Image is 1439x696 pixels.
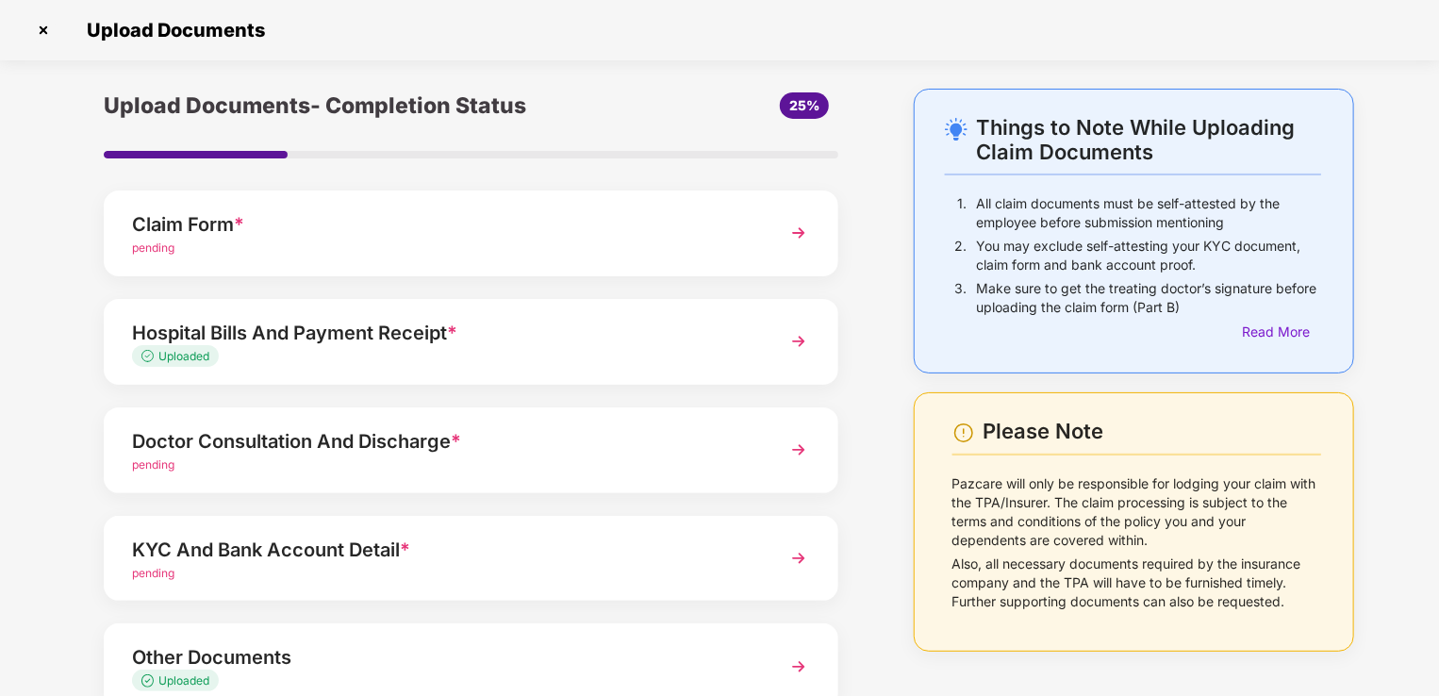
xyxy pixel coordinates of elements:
div: Hospital Bills And Payment Receipt [132,318,753,348]
span: pending [132,457,174,472]
span: Uploaded [158,673,209,688]
img: svg+xml;base64,PHN2ZyBpZD0iV2FybmluZ18tXzI0eDI0IiBkYXRhLW5hbWU9Ildhcm5pbmcgLSAyNHgyNCIgeG1sbnM9Im... [952,422,975,444]
img: svg+xml;base64,PHN2ZyBpZD0iTmV4dCIgeG1sbnM9Imh0dHA6Ly93d3cudzMub3JnLzIwMDAvc3ZnIiB3aWR0aD0iMzYiIG... [782,216,816,250]
div: Read More [1243,322,1321,342]
div: KYC And Bank Account Detail [132,535,753,565]
img: svg+xml;base64,PHN2ZyBpZD0iTmV4dCIgeG1sbnM9Imh0dHA6Ly93d3cudzMub3JnLzIwMDAvc3ZnIiB3aWR0aD0iMzYiIG... [782,541,816,575]
div: Claim Form [132,209,753,240]
span: Upload Documents [68,19,274,41]
img: svg+xml;base64,PHN2ZyBpZD0iQ3Jvc3MtMzJ4MzIiIHhtbG5zPSJodHRwOi8vd3d3LnczLm9yZy8yMDAwL3N2ZyIgd2lkdG... [28,15,58,45]
span: pending [132,240,174,255]
p: 2. [954,237,967,274]
img: svg+xml;base64,PHN2ZyB4bWxucz0iaHR0cDovL3d3dy53My5vcmcvMjAwMC9zdmciIHdpZHRoPSIxMy4zMzMiIGhlaWdodD... [141,350,158,362]
div: Please Note [983,419,1321,444]
img: svg+xml;base64,PHN2ZyBpZD0iTmV4dCIgeG1sbnM9Imh0dHA6Ly93d3cudzMub3JnLzIwMDAvc3ZnIiB3aWR0aD0iMzYiIG... [782,650,816,684]
img: svg+xml;base64,PHN2ZyB4bWxucz0iaHR0cDovL3d3dy53My5vcmcvMjAwMC9zdmciIHdpZHRoPSIxMy4zMzMiIGhlaWdodD... [141,674,158,687]
p: Make sure to get the treating doctor’s signature before uploading the claim form (Part B) [976,279,1321,317]
img: svg+xml;base64,PHN2ZyBpZD0iTmV4dCIgeG1sbnM9Imh0dHA6Ly93d3cudzMub3JnLzIwMDAvc3ZnIiB3aWR0aD0iMzYiIG... [782,433,816,467]
span: 25% [789,97,819,113]
p: Also, all necessary documents required by the insurance company and the TPA will have to be furni... [952,555,1321,611]
div: Things to Note While Uploading Claim Documents [976,115,1321,164]
span: Uploaded [158,349,209,363]
img: svg+xml;base64,PHN2ZyBpZD0iTmV4dCIgeG1sbnM9Imh0dHA6Ly93d3cudzMub3JnLzIwMDAvc3ZnIiB3aWR0aD0iMzYiIG... [782,324,816,358]
div: Upload Documents- Completion Status [104,89,593,123]
img: svg+xml;base64,PHN2ZyB4bWxucz0iaHR0cDovL3d3dy53My5vcmcvMjAwMC9zdmciIHdpZHRoPSIyNC4wOTMiIGhlaWdodD... [945,118,968,141]
span: pending [132,566,174,580]
p: Pazcare will only be responsible for lodging your claim with the TPA/Insurer. The claim processin... [952,474,1321,550]
div: Doctor Consultation And Discharge [132,426,753,456]
p: 3. [954,279,967,317]
p: 1. [957,194,967,232]
div: Other Documents [132,642,753,672]
p: You may exclude self-attesting your KYC document, claim form and bank account proof. [976,237,1321,274]
p: All claim documents must be self-attested by the employee before submission mentioning [976,194,1321,232]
